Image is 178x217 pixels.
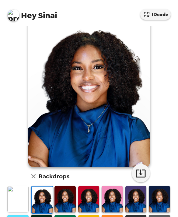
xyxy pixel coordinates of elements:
[7,186,29,212] img: Original
[39,171,69,181] h6: Backdrops
[21,10,36,21] span: Hey
[7,6,57,20] span: Sinai
[7,9,19,21] img: profile pic
[140,9,171,20] button: IDcode
[28,15,150,167] img: user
